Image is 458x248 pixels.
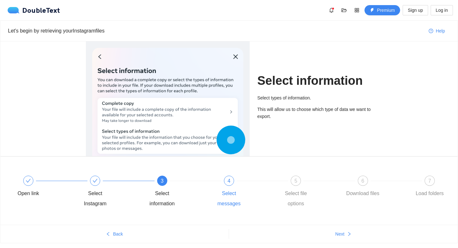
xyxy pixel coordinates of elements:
[10,176,77,199] div: Open link
[344,176,411,199] div: 6Download files
[346,188,379,199] div: Download files
[352,8,362,13] span: appstore
[436,27,445,34] span: Help
[416,188,444,199] div: Load folders
[327,8,336,13] span: bell
[229,229,458,239] button: Nextright
[377,7,395,14] span: Premium
[93,178,98,183] span: check
[257,106,372,120] p: This will allow us to choose which type of data we want to export.
[339,5,349,15] button: folder-open
[257,73,372,88] h1: Select information
[361,178,364,184] span: 6
[8,7,60,13] div: DoubleText
[8,27,424,35] div: Let's begin by retrieving your Instagram files
[352,5,362,15] button: appstore
[428,178,431,184] span: 7
[257,94,372,101] p: Select types of information.
[424,26,450,36] button: question-circleHelp
[408,7,423,14] span: Sign up
[0,229,229,239] button: leftBack
[77,176,143,209] div: Select Instagram
[335,230,344,237] span: Next
[211,176,277,209] div: 4Select messages
[364,5,400,15] button: thunderboltPremium
[431,5,453,15] button: Log in
[277,188,314,209] div: Select file options
[161,178,163,184] span: 3
[429,29,433,34] span: question-circle
[26,178,31,183] span: check
[144,188,181,209] div: Select information
[228,178,231,184] span: 4
[277,176,344,209] div: 5Select file options
[295,178,297,184] span: 5
[347,232,351,237] span: right
[436,7,448,14] span: Log in
[8,7,60,13] a: logoDoubleText
[77,188,114,209] div: Select Instagram
[17,188,39,199] div: Open link
[403,5,428,15] button: Sign up
[370,8,374,13] span: thunderbolt
[211,188,247,209] div: Select messages
[411,176,448,199] div: 7Load folders
[339,8,349,13] span: folder-open
[144,176,211,209] div: 3Select information
[106,232,110,237] span: left
[8,7,22,13] img: logo
[326,5,337,15] button: bell
[113,230,123,237] span: Back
